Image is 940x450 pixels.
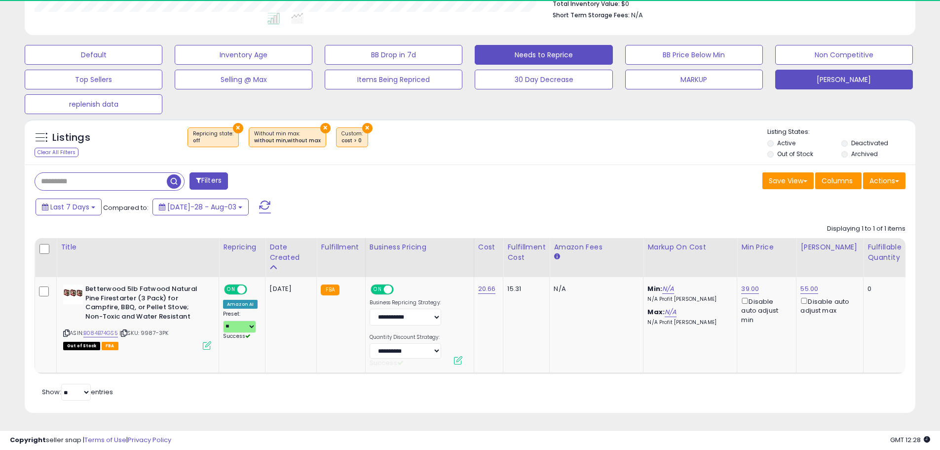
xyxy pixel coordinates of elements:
[85,285,205,324] b: Betterwood 5lb Fatwood Natural Pine Firestarter (3 Pack) for Campfire, BBQ, or Pellet Stove; Non-...
[341,137,363,144] div: cost > 0
[42,387,113,397] span: Show: entries
[553,11,630,19] b: Short Term Storage Fees:
[392,286,408,294] span: OFF
[647,319,729,326] p: N/A Profit [PERSON_NAME]
[225,286,237,294] span: ON
[269,285,309,293] div: [DATE]
[25,45,162,65] button: Default
[767,127,915,137] p: Listing States:
[269,242,312,263] div: Date Created
[647,307,665,317] b: Max:
[762,172,814,189] button: Save View
[83,329,118,337] a: B084B74GS5
[25,70,162,89] button: Top Sellers
[102,342,118,350] span: FBA
[223,300,258,309] div: Amazon AI
[851,139,888,147] label: Deactivated
[103,203,149,212] span: Compared to:
[647,296,729,303] p: N/A Profit [PERSON_NAME]
[152,199,249,215] button: [DATE]-28 - Aug-03
[325,45,462,65] button: BB Drop in 7d
[647,242,733,252] div: Markup on Cost
[175,45,312,65] button: Inventory Age
[647,284,662,293] b: Min:
[370,299,441,306] label: Business Repricing Strategy:
[827,224,905,234] div: Displaying 1 to 1 of 1 items
[193,130,233,145] span: Repricing state :
[325,70,462,89] button: Items Being Repriced
[63,342,100,350] span: All listings that are currently out of stock and unavailable for purchase on Amazon
[189,172,228,190] button: Filters
[61,242,215,252] div: Title
[741,284,759,294] a: 39.00
[223,311,258,340] div: Preset:
[867,242,902,263] div: Fulfillable Quantity
[662,284,674,294] a: N/A
[631,10,643,20] span: N/A
[777,139,795,147] label: Active
[193,137,233,144] div: off
[320,123,331,133] button: ×
[478,242,499,252] div: Cost
[246,286,262,294] span: OFF
[775,70,913,89] button: [PERSON_NAME]
[52,131,90,145] h5: Listings
[507,285,542,293] div: 15.31
[775,45,913,65] button: Non Competitive
[372,286,384,294] span: ON
[815,172,862,189] button: Columns
[800,242,859,252] div: [PERSON_NAME]
[478,284,496,294] a: 20.66
[863,172,905,189] button: Actions
[822,176,853,186] span: Columns
[321,242,361,252] div: Fulfillment
[800,296,856,315] div: Disable auto adjust max
[128,435,171,445] a: Privacy Policy
[223,332,250,340] span: Success
[851,150,878,158] label: Archived
[175,70,312,89] button: Selling @ Max
[741,296,789,325] div: Disable auto adjust min
[341,130,363,145] span: Custom:
[370,334,441,341] label: Quantity Discount Strategy:
[890,435,930,445] span: 2025-08-11 12:28 GMT
[254,137,321,144] div: without min,without max
[321,285,339,295] small: FBA
[10,435,46,445] strong: Copyright
[362,123,373,133] button: ×
[554,252,560,261] small: Amazon Fees.
[554,242,639,252] div: Amazon Fees
[223,242,261,252] div: Repricing
[35,148,78,157] div: Clear All Filters
[84,435,126,445] a: Terms of Use
[475,70,612,89] button: 30 Day Decrease
[507,242,545,263] div: Fulfillment Cost
[50,202,89,212] span: Last 7 Days
[643,238,737,277] th: The percentage added to the cost of goods (COGS) that forms the calculator for Min & Max prices.
[63,285,211,349] div: ASIN:
[119,329,169,337] span: | SKU: 9987-3PK
[554,285,636,293] div: N/A
[10,436,171,445] div: seller snap | |
[167,202,236,212] span: [DATE]-28 - Aug-03
[777,150,813,158] label: Out of Stock
[625,45,763,65] button: BB Price Below Min
[370,358,404,368] span: Success
[741,242,792,252] div: Min Price
[233,123,243,133] button: ×
[625,70,763,89] button: MARKUP
[370,242,470,252] div: Business Pricing
[36,199,102,215] button: Last 7 Days
[867,285,898,293] div: 0
[63,285,83,304] img: 41sEuKTY56L._SL40_.jpg
[800,284,818,294] a: 55.00
[665,307,677,317] a: N/A
[25,94,162,114] button: replenish data
[254,130,321,145] span: Without min max :
[475,45,612,65] button: Needs to Reprice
